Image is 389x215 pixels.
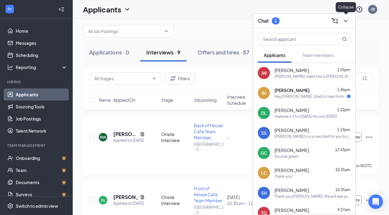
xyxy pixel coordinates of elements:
span: 1:22pm [337,107,350,112]
svg: MagnifyingGlass [362,76,367,81]
div: Onsite Interview [161,194,191,206]
span: [PERSON_NAME] [274,207,309,213]
div: GC [261,150,267,156]
div: Reporting [16,64,68,70]
div: [DATE] [227,194,256,206]
a: Sourcing Tools [16,101,68,113]
div: [PERSON_NAME]’s is so excited for you to join our team! Do you know anyone else who might be inte... [274,134,351,139]
span: 10:35am [335,167,350,172]
div: I believe it's for [DATE] tho not [DATE] [274,114,337,119]
div: Collapse [336,2,356,12]
p: [GEOGRAPHIC_DATA] - 3 ... [194,142,223,152]
a: Home [16,25,68,37]
input: All Stages [94,75,149,82]
span: Back of House Cafe Team Member [194,123,223,140]
div: SH [261,190,267,196]
h5: [PERSON_NAME] [113,194,138,200]
div: Onsite Interview [161,131,191,143]
a: OnboardingCrown [16,152,68,164]
div: Open Intercom Messenger [368,194,383,209]
svg: ChevronDown [152,76,157,81]
svg: ChevronDown [124,6,131,13]
a: Applicants [16,88,68,101]
span: [PERSON_NAME] [274,127,309,133]
svg: MagnifyingGlass [342,37,347,41]
div: [PERSON_NAME], Hello this is [PERSON_NAME] the General Manager at [PERSON_NAME] in [GEOGRAPHIC_DA... [274,74,351,79]
span: Front of House Cafe Team Member [194,186,223,203]
div: Interviews · 9 [146,48,181,56]
h3: Chat [258,18,269,24]
div: Switch to admin view [16,203,58,209]
div: RW [100,135,106,140]
span: 1:19pm [337,127,350,132]
p: [GEOGRAPHIC_DATA] - 3 ... [194,205,223,215]
span: 9:27am [337,207,350,212]
span: Applicants [264,52,285,58]
svg: ComposeMessage [331,17,338,25]
div: Team Management [7,143,66,148]
div: Offers and hires · 57 [198,48,249,56]
span: [PERSON_NAME] [274,167,309,173]
div: DL [101,198,105,203]
div: 1 [274,18,277,23]
div: Hey [PERSON_NAME], Glad to hear from you sooner than expected! [DATE] at 2 works great for me [274,94,347,99]
span: [PERSON_NAME] [274,107,309,113]
svg: ChevronDown [342,17,349,25]
span: - [227,134,229,140]
input: Search applicant [258,33,330,45]
a: DocumentsCrown [16,176,68,188]
a: Messages [16,37,68,49]
div: SS [261,130,267,136]
svg: Settings [7,203,13,209]
svg: QuestionInfo [356,6,363,13]
svg: ChevronDown [164,29,169,34]
svg: Document [140,195,145,200]
a: TeamCrown [16,164,68,176]
svg: Ellipses [365,197,373,204]
div: LC [261,170,267,176]
div: Thank you [PERSON_NAME]. We will see you [DATE] [274,194,351,199]
svg: Filter [169,75,177,82]
a: Talent Network [16,125,68,137]
span: [PERSON_NAME] [274,187,309,193]
div: Sounds great! [274,154,299,159]
svg: WorkstreamLogo [7,6,13,12]
button: ChevronDown [341,16,351,26]
span: Name · Applied On [99,97,135,103]
span: 10:35am [335,187,350,192]
input: All Job Postings [88,28,161,35]
a: SurveysCrown [16,188,68,200]
div: Applications · 0 [89,48,129,56]
span: [PERSON_NAME] [274,87,310,93]
span: Job posting [194,97,217,103]
span: Team members [302,52,334,58]
div: Applied on [DATE] [113,200,145,207]
h1: Applicants [83,4,121,15]
div: Thank you! [274,174,293,179]
button: ComposeMessage [330,16,340,26]
svg: Collapse [58,6,65,12]
span: 10:30 am - 11:00 am [227,200,256,206]
div: DL [261,110,267,116]
span: [PERSON_NAME] [274,67,309,73]
span: Interview Schedule [227,94,256,106]
span: 12:43pm [335,147,350,152]
div: Hiring [7,79,66,84]
span: [PERSON_NAME] [274,147,309,153]
h5: [PERSON_NAME] [PERSON_NAME] [113,131,138,137]
svg: Ellipses [365,134,373,141]
div: JB [371,7,375,12]
span: Stage [161,97,173,103]
a: Scheduling [16,49,68,61]
svg: Analysis [7,64,13,70]
div: JW [261,70,267,76]
button: Filter Filters [164,72,195,84]
svg: Document [140,132,145,137]
div: BJ [262,90,266,96]
span: 1:55pm [337,68,350,72]
span: 1:45pm [337,88,350,92]
div: Applied on [DATE] [113,137,145,144]
a: Job Postings [16,113,68,125]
